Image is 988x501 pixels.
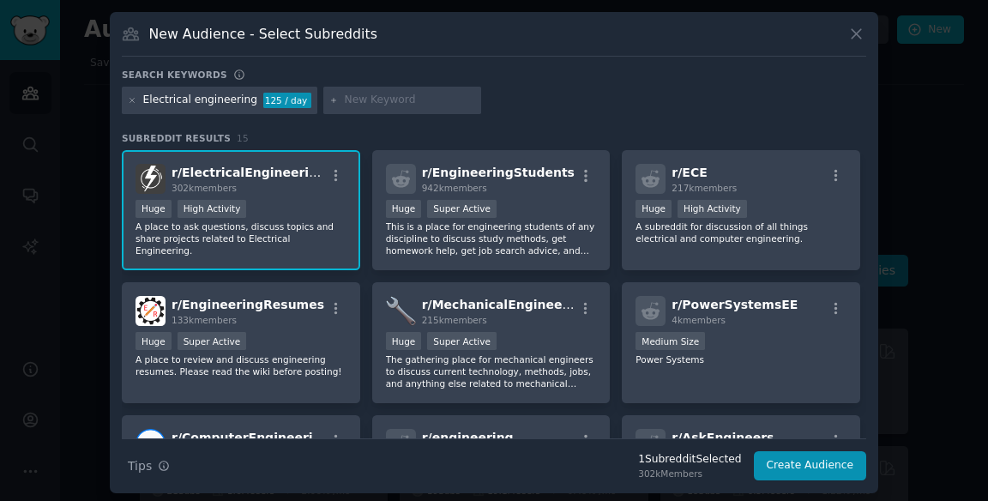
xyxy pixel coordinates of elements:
img: MechanicalEngineering [386,296,416,326]
img: EngineeringResumes [136,296,166,326]
div: Electrical engineering [143,93,258,108]
button: Create Audience [754,451,867,480]
div: 125 / day [263,93,311,108]
div: Super Active [178,332,247,350]
div: 302k Members [638,468,741,480]
p: This is a place for engineering students of any discipline to discuss study methods, get homework... [386,220,597,257]
div: 1 Subreddit Selected [638,452,741,468]
div: Huge [136,332,172,350]
div: High Activity [678,200,747,218]
div: Huge [136,200,172,218]
h3: Search keywords [122,69,227,81]
span: r/ EngineeringStudents [422,166,575,179]
span: 4k members [672,315,726,325]
div: Huge [386,200,422,218]
span: r/ ComputerEngineering [172,431,330,444]
span: r/ ECE [672,166,707,179]
span: r/ AskEngineers [672,431,774,444]
div: Medium Size [636,332,705,350]
span: 302k members [172,183,237,193]
h3: New Audience - Select Subreddits [149,25,377,43]
p: Power Systems [636,353,846,365]
span: 942k members [422,183,487,193]
span: 215k members [422,315,487,325]
button: Tips [122,451,176,481]
span: 133k members [172,315,237,325]
span: r/ MechanicalEngineering [422,298,589,311]
p: A subreddit for discussion of all things electrical and computer engineering. [636,220,846,244]
span: r/ ElectricalEngineering [172,166,326,179]
span: Tips [128,457,152,475]
span: r/ EngineeringResumes [172,298,324,311]
p: The gathering place for mechanical engineers to discuss current technology, methods, jobs, and an... [386,353,597,389]
p: A place to ask questions, discuss topics and share projects related to Electrical Engineering. [136,220,346,257]
span: r/ engineering [422,431,514,444]
span: 15 [237,133,249,143]
img: ComputerEngineering [136,429,166,459]
div: High Activity [178,200,247,218]
div: Super Active [427,332,497,350]
div: Huge [386,332,422,350]
p: A place to review and discuss engineering resumes. Please read the wiki before posting! [136,353,346,377]
div: Huge [636,200,672,218]
div: Super Active [427,200,497,218]
span: r/ PowerSystemsEE [672,298,798,311]
input: New Keyword [345,93,475,108]
span: Subreddit Results [122,132,231,144]
span: 217k members [672,183,737,193]
img: ElectricalEngineering [136,164,166,194]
